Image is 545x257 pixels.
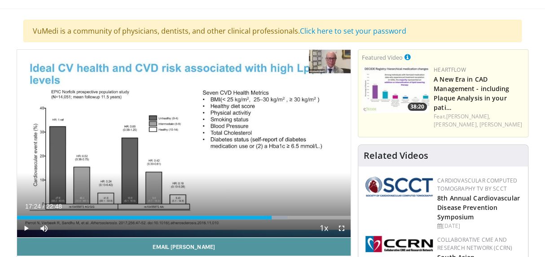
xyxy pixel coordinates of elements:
a: [PERSON_NAME], [434,121,478,128]
a: Email [PERSON_NAME] [17,238,351,256]
a: 38:20 [362,66,429,113]
div: Feat. [434,113,524,129]
video-js: Video Player [17,50,351,238]
img: 51a70120-4f25-49cc-93a4-67582377e75f.png.150x105_q85_autocrop_double_scale_upscale_version-0.2.png [365,177,433,196]
button: Playback Rate [315,219,333,237]
button: Play [17,219,35,237]
span: 38:20 [408,103,427,111]
img: 738d0e2d-290f-4d89-8861-908fb8b721dc.150x105_q85_crop-smart_upscale.jpg [362,66,429,113]
a: A New Era in CAD Management - including Plaque Analysis in your pati… [434,75,509,112]
span: 22:48 [46,203,62,210]
a: Heartflow [434,66,466,74]
img: a04ee3ba-8487-4636-b0fb-5e8d268f3737.png.150x105_q85_autocrop_double_scale_upscale_version-0.2.png [365,236,433,252]
div: Progress Bar [17,216,351,219]
button: Fullscreen [333,219,351,237]
button: Mute [35,219,53,237]
a: 8th Annual Cardiovascular Disease Prevention Symposium [437,194,520,221]
a: [PERSON_NAME], [446,113,490,120]
a: Click here to set your password [300,26,406,36]
small: Featured Video [362,53,403,61]
a: Collaborative CME and Research Network (CCRN) [437,236,512,252]
span: 17:24 [25,203,41,210]
a: Cardiovascular Computed Tomography TV by SCCT [437,177,517,192]
div: [DATE] [437,222,521,230]
h4: Related Videos [364,150,428,161]
span: / [43,203,44,210]
a: [PERSON_NAME] [479,121,522,128]
div: VuMedi is a community of physicians, dentists, and other clinical professionals. [23,20,522,42]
